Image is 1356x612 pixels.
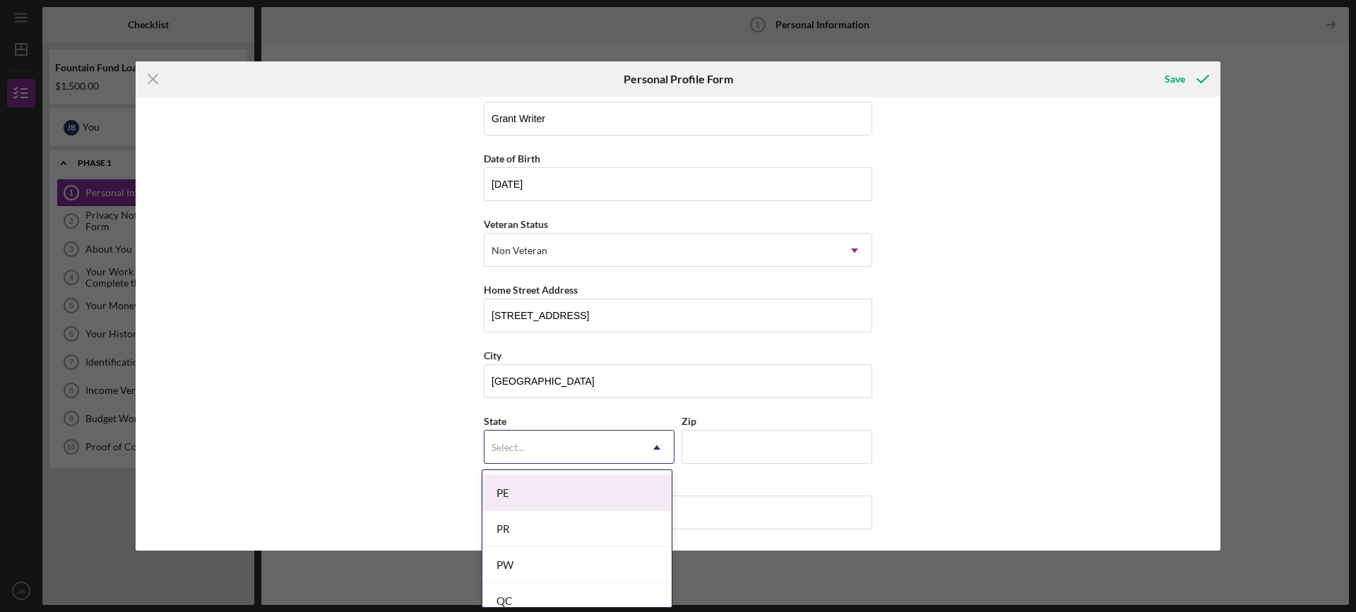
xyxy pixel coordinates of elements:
button: Save [1150,65,1220,93]
label: Home Street Address [484,284,578,296]
label: City [484,349,501,361]
div: PW [482,547,672,583]
h6: Personal Profile Form [624,73,733,85]
label: Date of Birth [484,152,540,164]
div: Select... [492,442,524,453]
label: Zip [682,415,696,427]
div: PR [482,511,672,547]
div: Non Veteran [492,245,547,256]
div: Save [1165,65,1185,93]
div: PE [482,475,672,511]
label: Job Title [484,87,521,99]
